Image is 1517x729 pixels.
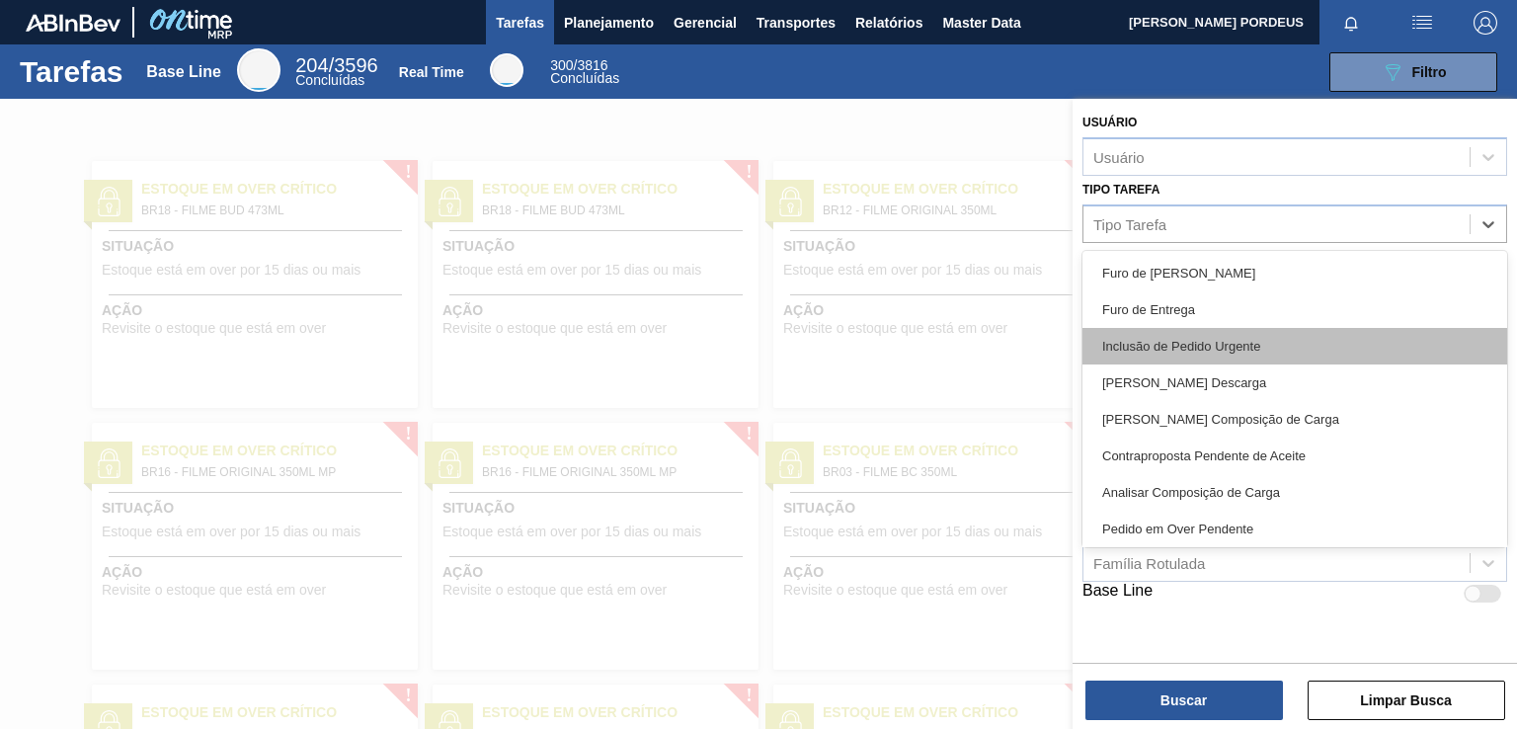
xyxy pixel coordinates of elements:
[757,11,836,35] span: Transportes
[295,54,377,76] span: / 3596
[1082,438,1507,474] div: Contraproposta Pendente de Aceite
[1082,474,1507,511] div: Analisar Composição de Carga
[1082,328,1507,364] div: Inclusão de Pedido Urgente
[674,11,737,35] span: Gerencial
[490,53,523,87] div: Real Time
[1093,215,1166,232] div: Tipo Tarefa
[1082,511,1507,547] div: Pedido em Over Pendente
[399,64,464,80] div: Real Time
[1410,11,1434,35] img: userActions
[550,57,573,73] span: 300
[1082,291,1507,328] div: Furo de Entrega
[1082,364,1507,401] div: [PERSON_NAME] Descarga
[550,70,619,86] span: Concluídas
[1082,250,1131,264] label: Origem
[1082,116,1137,129] label: Usuário
[855,11,922,35] span: Relatórios
[942,11,1020,35] span: Master Data
[1082,582,1153,606] label: Base Line
[237,48,280,92] div: Base Line
[1093,148,1145,165] div: Usuário
[550,59,619,85] div: Real Time
[1093,555,1205,572] div: Família Rotulada
[1082,255,1507,291] div: Furo de [PERSON_NAME]
[550,57,607,73] span: / 3816
[1082,401,1507,438] div: [PERSON_NAME] Composição de Carga
[564,11,654,35] span: Planejamento
[295,54,328,76] span: 204
[1319,9,1383,37] button: Notificações
[1329,52,1497,92] button: Filtro
[1412,64,1447,80] span: Filtro
[1474,11,1497,35] img: Logout
[20,60,123,83] h1: Tarefas
[26,14,120,32] img: TNhmsLtSVTkK8tSr43FrP2fwEKptu5GPRR3wAAAABJRU5ErkJggg==
[146,63,221,81] div: Base Line
[295,72,364,88] span: Concluídas
[496,11,544,35] span: Tarefas
[1082,183,1159,197] label: Tipo Tarefa
[295,57,377,87] div: Base Line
